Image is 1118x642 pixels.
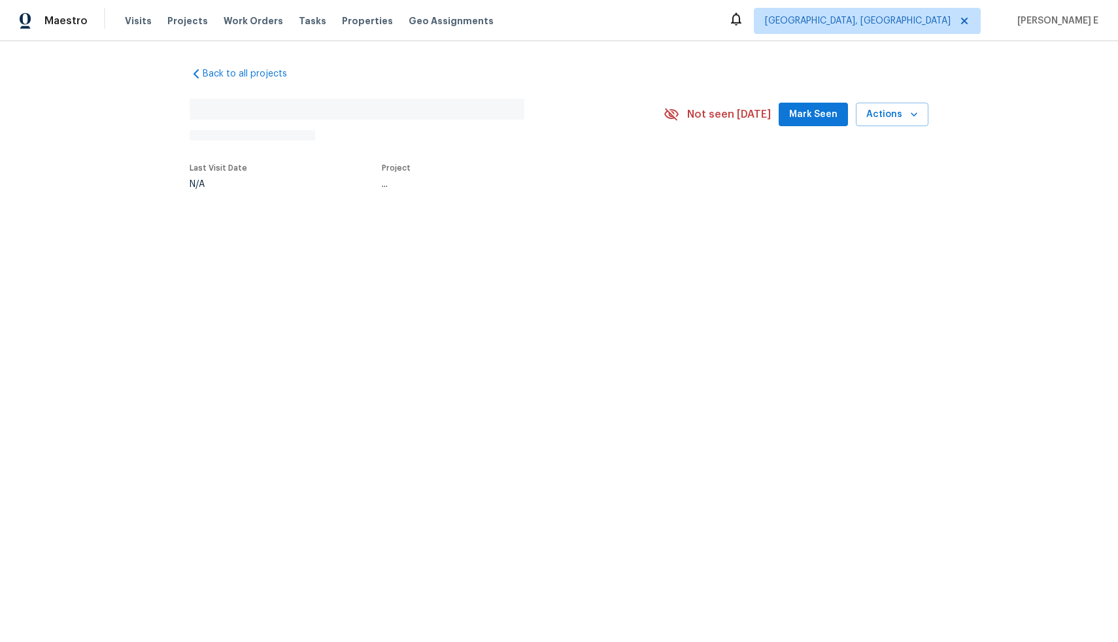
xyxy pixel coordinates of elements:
[1012,14,1098,27] span: [PERSON_NAME] E
[382,180,633,189] div: ...
[224,14,283,27] span: Work Orders
[687,108,771,121] span: Not seen [DATE]
[167,14,208,27] span: Projects
[125,14,152,27] span: Visits
[44,14,88,27] span: Maestro
[342,14,393,27] span: Properties
[409,14,494,27] span: Geo Assignments
[789,107,838,123] span: Mark Seen
[866,107,918,123] span: Actions
[299,16,326,25] span: Tasks
[190,67,315,80] a: Back to all projects
[190,164,247,172] span: Last Visit Date
[856,103,928,127] button: Actions
[765,14,951,27] span: [GEOGRAPHIC_DATA], [GEOGRAPHIC_DATA]
[190,180,247,189] div: N/A
[382,164,411,172] span: Project
[779,103,848,127] button: Mark Seen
